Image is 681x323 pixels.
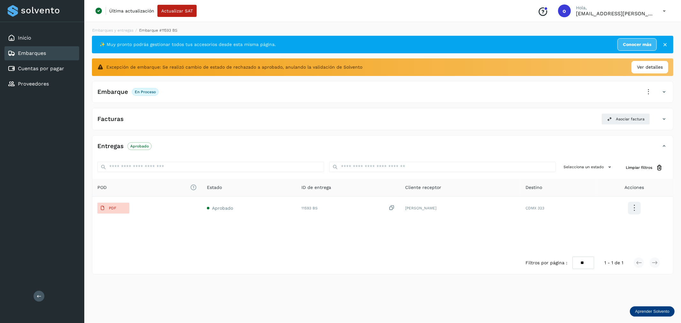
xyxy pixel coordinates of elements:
span: Ver detalles [637,64,663,71]
a: Embarques y entregas [92,28,133,33]
p: En proceso [135,90,156,94]
span: Aprobado [212,206,233,211]
div: EntregasAprobado [92,141,673,157]
div: FacturasAsociar factura [92,113,673,130]
button: Selecciona un estado [561,162,616,172]
h4: Embarque [97,88,128,96]
p: Hola, [576,5,653,11]
div: 11593 BS [301,205,395,211]
a: Proveedores [18,81,49,87]
p: Aprender Solvento [635,309,670,314]
div: Proveedores [4,77,79,91]
span: Limpiar filtros [626,165,652,170]
p: PDF [109,206,116,210]
span: Asociar factura [616,116,645,122]
span: ID de entrega [301,184,331,191]
nav: breadcrumb [92,27,673,33]
button: PDF [97,203,129,214]
button: Asociar factura [602,113,650,125]
span: Estado [207,184,222,191]
a: Embarques [18,50,46,56]
span: Cliente receptor [405,184,441,191]
h4: Entregas [97,143,124,150]
p: ops.lozano@solvento.mx [576,11,653,17]
button: Actualizar SAT [157,5,197,17]
button: Limpiar filtros [621,162,668,174]
h4: Facturas [97,116,124,123]
div: Aprender Solvento [630,306,675,317]
a: Cuentas por pagar [18,65,64,71]
span: Excepción de embarque: Se realizó cambio de estado de rechazado a aprobado, anulando la validació... [106,64,362,71]
td: CDMX 323 [520,197,596,220]
span: POD [97,184,197,191]
div: Embarques [4,46,79,60]
p: Aprobado [130,144,149,148]
div: EmbarqueEn proceso [92,86,673,102]
span: Filtros por página : [526,259,567,266]
td: [PERSON_NAME] [400,197,520,220]
a: Conocer más [617,38,657,51]
span: ✨ Muy pronto podrás gestionar todos tus accesorios desde esta misma página. [100,41,276,48]
span: Acciones [625,184,644,191]
span: Embarque #11593 BS [139,28,177,33]
span: 1 - 1 de 1 [604,259,623,266]
div: Cuentas por pagar [4,62,79,76]
span: Destino [526,184,542,191]
span: Actualizar SAT [161,9,193,13]
p: Última actualización [109,8,154,14]
div: Inicio [4,31,79,45]
a: Inicio [18,35,31,41]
